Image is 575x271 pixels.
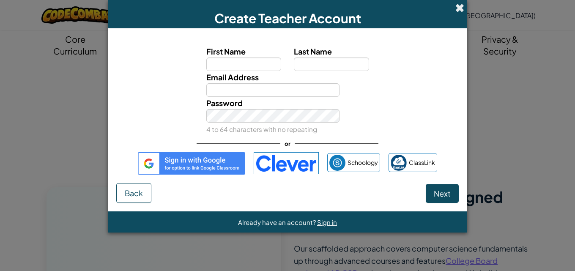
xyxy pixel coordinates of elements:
[206,72,259,82] span: Email Address
[348,156,378,169] span: Schoology
[238,218,317,226] span: Already have an account?
[391,155,407,171] img: classlink-logo-small.png
[329,155,345,171] img: schoology.png
[116,183,151,203] button: Back
[206,98,243,108] span: Password
[409,156,435,169] span: ClassLink
[254,152,319,174] img: clever-logo-blue.png
[206,47,246,56] span: First Name
[280,137,295,150] span: or
[138,152,245,174] img: gplus_sso_button2.svg
[206,125,317,133] small: 4 to 64 characters with no repeating
[426,184,459,203] button: Next
[214,10,361,26] span: Create Teacher Account
[294,47,332,56] span: Last Name
[317,218,337,226] a: Sign in
[125,188,143,198] span: Back
[434,189,451,198] span: Next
